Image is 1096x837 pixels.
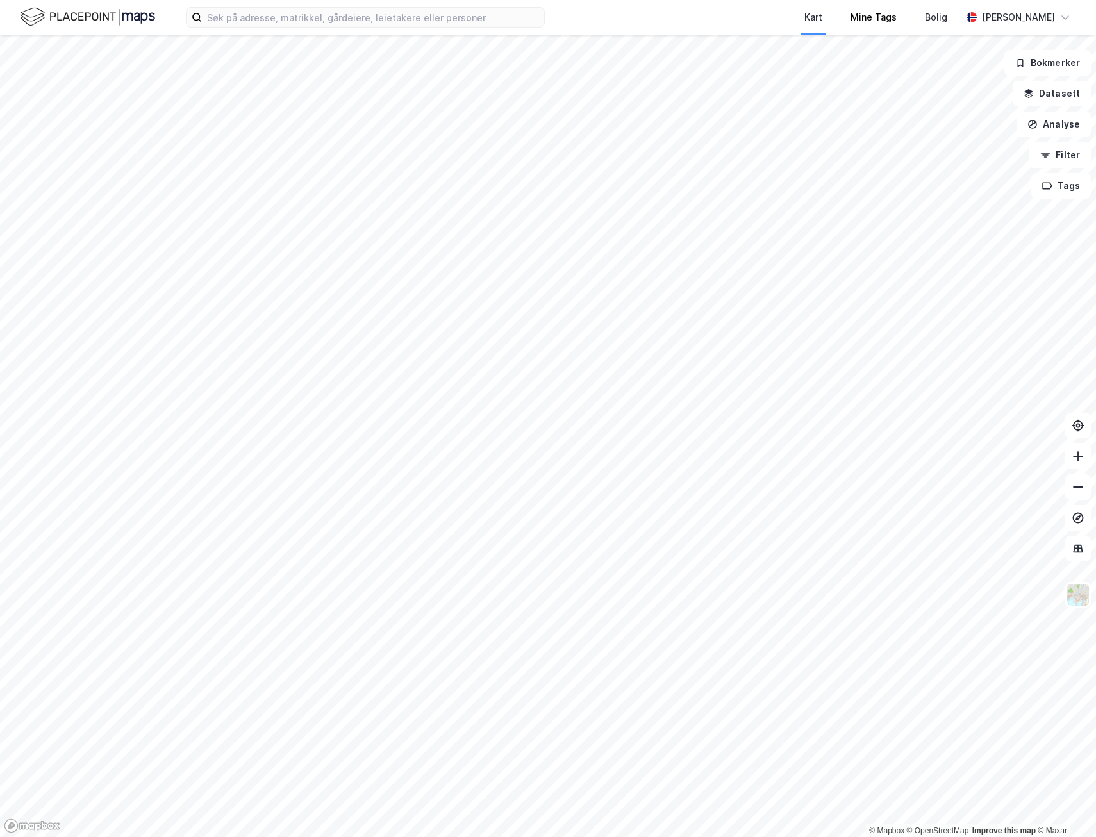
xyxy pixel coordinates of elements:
[1004,50,1091,76] button: Bokmerker
[907,826,969,835] a: OpenStreetMap
[982,10,1055,25] div: [PERSON_NAME]
[869,826,904,835] a: Mapbox
[1029,142,1091,168] button: Filter
[21,6,155,28] img: logo.f888ab2527a4732fd821a326f86c7f29.svg
[925,10,947,25] div: Bolig
[202,8,544,27] input: Søk på adresse, matrikkel, gårdeiere, leietakere eller personer
[1031,173,1091,199] button: Tags
[4,818,60,833] a: Mapbox homepage
[804,10,822,25] div: Kart
[972,826,1036,835] a: Improve this map
[1032,775,1096,837] iframe: Chat Widget
[1013,81,1091,106] button: Datasett
[1066,583,1090,607] img: Z
[851,10,897,25] div: Mine Tags
[1017,112,1091,137] button: Analyse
